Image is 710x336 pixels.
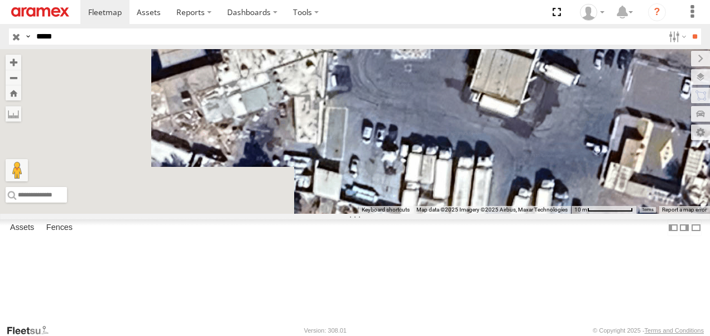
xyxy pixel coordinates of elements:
[362,206,410,214] button: Keyboard shortcuts
[664,28,688,45] label: Search Filter Options
[642,208,654,212] a: Terms (opens in new tab)
[6,55,21,70] button: Zoom in
[691,124,710,140] label: Map Settings
[593,327,704,334] div: © Copyright 2025 -
[304,327,347,334] div: Version: 308.01
[6,106,21,122] label: Measure
[23,28,32,45] label: Search Query
[645,327,704,334] a: Terms and Conditions
[6,85,21,100] button: Zoom Home
[571,206,636,214] button: Map Scale: 10 m per 78 pixels
[648,3,666,21] i: ?
[690,219,702,236] label: Hide Summary Table
[6,325,57,336] a: Visit our Website
[11,7,69,17] img: aramex-logo.svg
[679,219,690,236] label: Dock Summary Table to the Right
[662,207,707,213] a: Report a map error
[41,220,78,236] label: Fences
[668,219,679,236] label: Dock Summary Table to the Left
[416,207,568,213] span: Map data ©2025 Imagery ©2025 Airbus, Maxar Technologies
[4,220,40,236] label: Assets
[6,159,28,181] button: Drag Pegman onto the map to open Street View
[576,4,608,21] div: Hicham Abourifa
[574,207,587,213] span: 10 m
[6,70,21,85] button: Zoom out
